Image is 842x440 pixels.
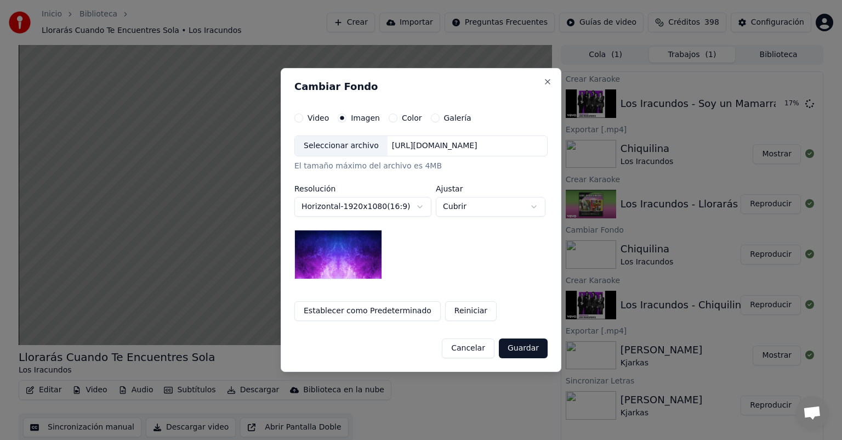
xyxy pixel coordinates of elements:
[444,114,471,122] label: Galería
[295,136,388,156] div: Seleccionar archivo
[351,114,380,122] label: Imagen
[388,140,482,151] div: [URL][DOMAIN_NAME]
[294,301,441,321] button: Establecer como Predeterminado
[499,339,548,358] button: Guardar
[294,82,548,92] h2: Cambiar Fondo
[445,301,497,321] button: Reiniciar
[294,161,548,172] div: El tamaño máximo del archivo es 4MB
[308,114,329,122] label: Video
[402,114,422,122] label: Color
[436,185,545,193] label: Ajustar
[294,185,431,193] label: Resolución
[442,339,494,358] button: Cancelar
